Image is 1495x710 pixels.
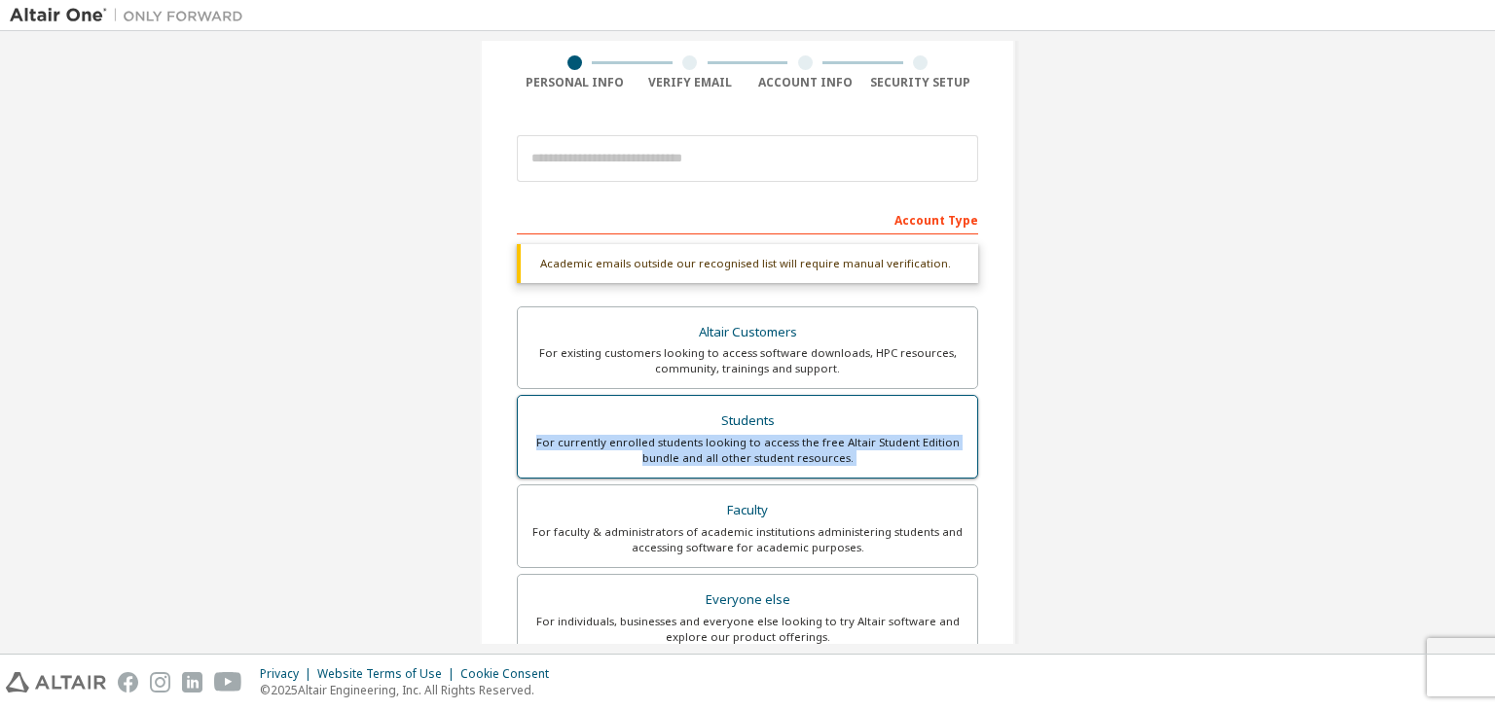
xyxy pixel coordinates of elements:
[529,614,966,645] div: For individuals, businesses and everyone else looking to try Altair software and explore our prod...
[747,75,863,90] div: Account Info
[10,6,253,25] img: Altair One
[118,672,138,692] img: facebook.svg
[529,524,966,555] div: For faculty & administrators of academic institutions administering students and accessing softwa...
[633,75,748,90] div: Verify Email
[260,666,317,682] div: Privacy
[529,345,966,376] div: For existing customers looking to access software downloads, HPC resources, community, trainings ...
[460,666,561,682] div: Cookie Consent
[260,682,561,698] p: © 2025 Altair Engineering, Inc. All Rights Reserved.
[517,244,978,283] div: Academic emails outside our recognised list will require manual verification.
[182,672,202,692] img: linkedin.svg
[214,672,242,692] img: youtube.svg
[529,319,966,346] div: Altair Customers
[529,586,966,614] div: Everyone else
[863,75,979,90] div: Security Setup
[529,408,966,435] div: Students
[6,672,106,692] img: altair_logo.svg
[150,672,170,692] img: instagram.svg
[517,75,633,90] div: Personal Info
[317,666,460,682] div: Website Terms of Use
[529,435,966,466] div: For currently enrolled students looking to access the free Altair Student Edition bundle and all ...
[529,497,966,524] div: Faculty
[517,203,978,234] div: Account Type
